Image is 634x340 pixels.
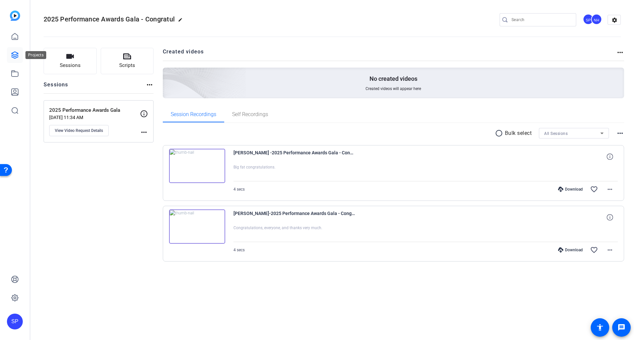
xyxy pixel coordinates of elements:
img: Creted videos background [89,2,246,145]
input: Search [511,16,571,24]
mat-icon: message [617,324,625,331]
mat-icon: more_horiz [616,129,624,137]
mat-icon: more_horiz [146,81,154,89]
h2: Sessions [44,81,68,93]
h2: Created videos [163,48,616,61]
img: thumb-nail [169,209,225,244]
span: Sessions [60,62,81,69]
div: Download [555,187,586,192]
p: 2025 Performance Awards Gala [49,107,140,114]
mat-icon: favorite_border [590,185,598,193]
mat-icon: more_horiz [616,48,624,56]
span: [PERSON_NAME] -2025 Performance Awards Gala - Congratul-2025 Performance Awards Gala-175744422648... [233,149,356,165]
mat-icon: more_horiz [606,246,614,254]
mat-icon: favorite_border [590,246,598,254]
span: [PERSON_NAME]-2025 Performance Awards Gala - Congratul-2025 Performance Awards Gala-1757083279269... [233,209,356,225]
mat-icon: more_horiz [606,185,614,193]
span: Session Recordings [171,112,216,117]
div: SP [7,314,23,329]
mat-icon: edit [178,17,186,25]
mat-icon: more_horiz [140,128,148,136]
span: Self Recordings [232,112,268,117]
div: Projects [25,51,46,59]
img: thumb-nail [169,149,225,183]
span: Scripts [119,62,135,69]
ngx-avatar: Nancy Hanninen [591,14,603,25]
mat-icon: radio_button_unchecked [495,129,505,137]
span: View Video Request Details [55,128,103,133]
button: Scripts [101,48,154,74]
span: 4 secs [233,187,245,192]
p: Bulk select [505,129,532,137]
span: 2025 Performance Awards Gala - Congratul [44,15,175,23]
span: Created videos will appear here [366,86,421,91]
mat-icon: accessibility [596,324,604,331]
div: SP [583,14,594,25]
ngx-avatar: Spencer Peterson [583,14,594,25]
span: 4 secs [233,248,245,252]
button: Sessions [44,48,97,74]
button: View Video Request Details [49,125,109,136]
div: NH [591,14,602,25]
p: No created videos [370,75,417,83]
mat-icon: settings [608,15,621,25]
span: All Sessions [544,131,568,136]
p: [DATE] 11:34 AM [49,115,140,120]
img: blue-gradient.svg [10,11,20,21]
div: Download [555,247,586,253]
